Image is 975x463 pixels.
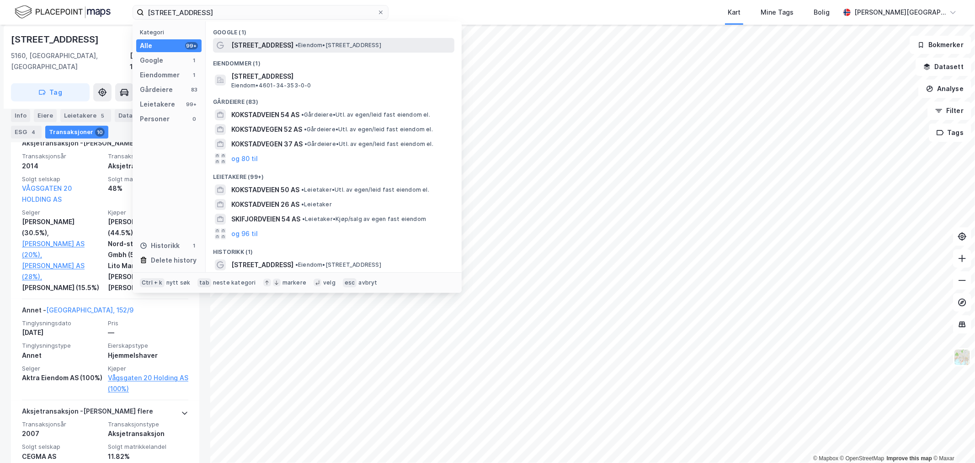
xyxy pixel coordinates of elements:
div: 10 [95,127,105,136]
span: KOKSTADVEIEN 54 AS [231,109,299,120]
div: Annet [22,350,102,361]
div: Hjemmelshaver [108,350,188,361]
div: Aksjetransaksjon - [PERSON_NAME] flere [22,138,153,152]
span: Eierskapstype [108,342,188,350]
a: VÅGSGATEN 20 HOLDING AS [22,184,72,203]
span: Tinglysningstype [22,342,102,350]
a: [GEOGRAPHIC_DATA], 152/9 [46,306,133,314]
div: 11.82% [108,451,188,462]
div: Aktra Eiendom AS (100%) [22,372,102,383]
div: Kategori [140,29,202,36]
div: Eiendommer [140,70,180,81]
div: Annet - [22,305,133,319]
span: Selger [22,209,102,216]
a: OpenStreetMap [840,455,884,462]
div: ESG [11,125,42,138]
img: Z [954,349,971,366]
div: [GEOGRAPHIC_DATA], 152/9 [130,50,199,72]
span: SKIFJORDVEIEN 54 AS [231,214,300,225]
span: • [304,140,307,147]
span: Transaksjonstype [108,420,188,428]
div: Leietakere [60,109,111,122]
div: 99+ [185,42,198,49]
div: Historikk [140,240,180,251]
span: KOKSTADVEIEN 50 AS [231,184,299,195]
span: Solgt matrikkelandel [108,175,188,183]
div: nytt søk [166,279,191,286]
div: Datasett [115,109,149,122]
span: • [295,42,298,48]
div: Aksjetransaksjon [108,428,188,439]
a: Vågsgaten 20 Holding AS (100%) [108,372,188,394]
div: Google [140,55,163,66]
div: [PERSON_NAME][GEOGRAPHIC_DATA] [854,7,946,18]
button: Bokmerker [910,36,971,54]
span: • [301,186,304,193]
div: Transaksjoner [45,125,108,138]
span: • [302,215,305,222]
div: 1 [191,242,198,249]
button: Analyse [918,80,971,98]
span: Gårdeiere • Utl. av egen/leid fast eiendom el. [301,111,430,118]
span: Tinglysningsdato [22,319,102,327]
img: logo.f888ab2527a4732fd821a326f86c7f29.svg [15,4,111,20]
span: [STREET_ADDRESS] [231,71,451,82]
div: Info [11,109,30,122]
div: — [108,327,188,338]
span: • [301,201,304,208]
div: 5160, [GEOGRAPHIC_DATA], [GEOGRAPHIC_DATA] [11,50,130,72]
span: Leietaker • Utl. av egen/leid fast eiendom el. [301,186,429,194]
div: 48% [108,183,188,194]
div: [PERSON_NAME] (15.5%) [22,282,102,293]
span: Eiendom • [STREET_ADDRESS] [295,42,381,49]
span: Transaksjonstype [108,152,188,160]
span: Kjøper [108,209,188,216]
div: [PERSON_NAME] (30.5%), [22,216,102,238]
div: Google (1) [206,22,462,38]
div: tab [197,278,211,287]
span: • [304,126,307,133]
button: og 80 til [231,153,258,164]
div: Gårdeiere [140,84,173,95]
div: Mine Tags [761,7,794,18]
div: Chat Widget [929,419,975,463]
div: 1 [191,71,198,79]
span: Selger [22,365,102,372]
div: Personer [140,113,170,124]
span: KOKSTADVEIEN 26 AS [231,199,299,210]
div: neste kategori [213,279,256,286]
span: [STREET_ADDRESS] [231,259,293,270]
span: Kjøper [108,365,188,372]
div: [PERSON_NAME] (29.5%) [108,282,188,293]
div: Delete history [151,255,197,266]
div: velg [323,279,336,286]
a: Improve this map [887,455,932,462]
span: Solgt selskap [22,175,102,183]
span: Eiendom • [STREET_ADDRESS] [295,261,381,269]
div: [DATE] [22,327,102,338]
div: avbryt [358,279,377,286]
div: Historikk (1) [206,241,462,258]
span: KOKSTADVEGEN 37 AS [231,139,303,150]
button: Tags [929,124,971,142]
span: Gårdeiere • Utl. av egen/leid fast eiendom el. [304,140,433,148]
div: [STREET_ADDRESS] [11,32,101,47]
div: Lito Man (10%), [108,260,188,271]
div: CEGMA AS [22,451,102,462]
div: 2007 [22,428,102,439]
span: • [301,111,304,118]
div: [PERSON_NAME] (44.5%), [108,216,188,238]
button: Datasett [916,58,971,76]
span: Transaksjonsår [22,152,102,160]
div: 4 [29,127,38,136]
div: markere [282,279,306,286]
button: Filter [927,102,971,120]
div: Nord-stein Holding Gmbh (5%), [108,238,188,260]
div: 1 [191,57,198,64]
div: 2014 [22,161,102,172]
div: Ctrl + k [140,278,165,287]
div: Bolig [814,7,830,18]
span: Transaksjonsår [22,420,102,428]
span: Eiendom • 4601-34-353-0-0 [231,82,311,89]
div: Eiere [34,109,57,122]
